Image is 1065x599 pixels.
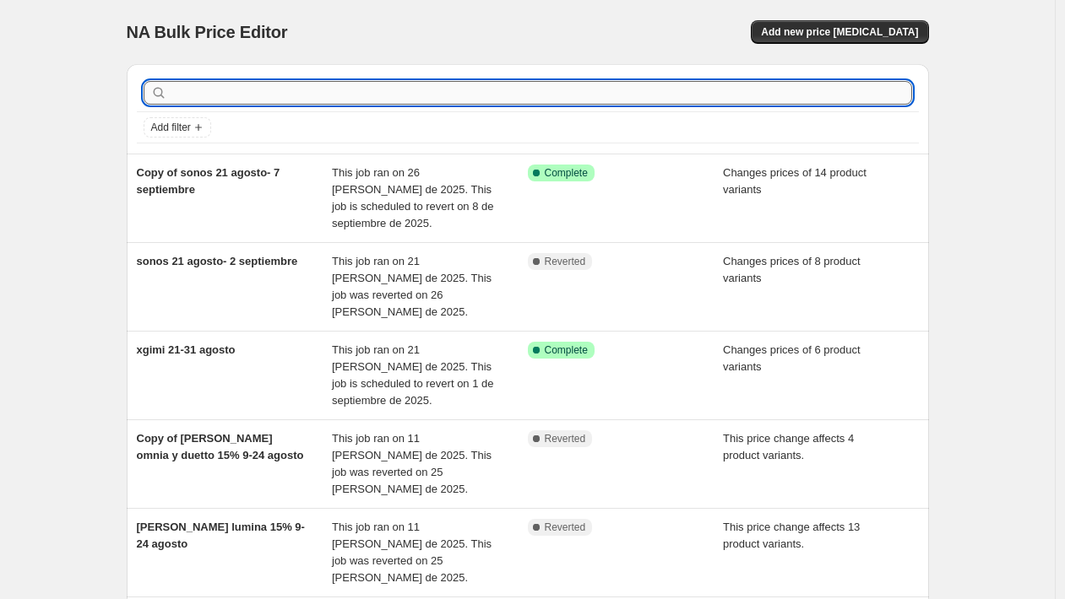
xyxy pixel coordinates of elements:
[332,432,492,495] span: This job ran on 11 [PERSON_NAME] de 2025. This job was reverted on 25 [PERSON_NAME] de 2025.
[332,343,494,407] span: This job ran on 21 [PERSON_NAME] de 2025. This job is scheduled to revert on 1 de septiembre de 2...
[723,432,854,461] span: This price change affects 4 product variants.
[137,432,304,461] span: Copy of [PERSON_NAME] omnia y duetto 15% 9-24 agosto
[751,20,928,44] button: Add new price [MEDICAL_DATA]
[545,343,588,357] span: Complete
[761,25,918,39] span: Add new price [MEDICAL_DATA]
[332,521,492,584] span: This job ran on 11 [PERSON_NAME] de 2025. This job was reverted on 25 [PERSON_NAME] de 2025.
[723,166,867,196] span: Changes prices of 14 product variants
[545,166,588,180] span: Complete
[332,255,492,318] span: This job ran on 21 [PERSON_NAME] de 2025. This job was reverted on 26 [PERSON_NAME] de 2025.
[137,166,280,196] span: Copy of sonos 21 agosto- 7 septiembre
[545,521,586,534] span: Reverted
[127,23,288,41] span: NA Bulk Price Editor
[723,521,860,550] span: This price change affects 13 product variants.
[545,255,586,268] span: Reverted
[723,343,861,373] span: Changes prices of 6 product variants
[332,166,494,229] span: This job ran on 26 [PERSON_NAME] de 2025. This job is scheduled to revert on 8 de septiembre de 2...
[545,432,586,445] span: Reverted
[723,255,861,284] span: Changes prices of 8 product variants
[137,255,298,267] span: sonos 21 agosto- 2 septiembre
[137,521,305,550] span: [PERSON_NAME] lumina 15% 9-24 agosto
[137,343,236,356] span: xgimi 21-31 agosto
[144,117,211,138] button: Add filter
[151,121,191,134] span: Add filter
